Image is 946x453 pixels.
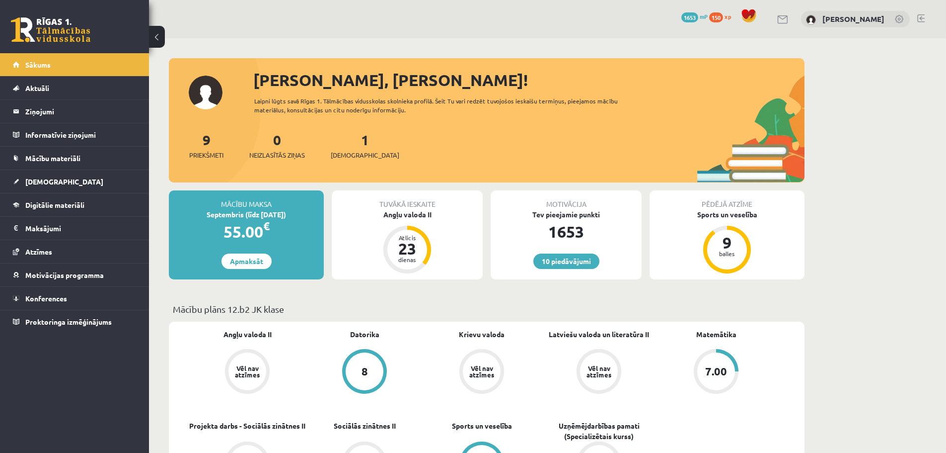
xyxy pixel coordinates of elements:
[13,100,137,123] a: Ziņojumi
[25,100,137,123] legend: Ziņojumi
[331,150,399,160] span: [DEMOGRAPHIC_DATA]
[11,17,90,42] a: Rīgas 1. Tālmācības vidusskola
[332,209,483,275] a: Angļu valoda II Atlicis 23 dienas
[189,150,223,160] span: Priekšmeti
[491,220,642,244] div: 1653
[533,254,599,269] a: 10 piedāvājumi
[423,349,540,396] a: Vēl nav atzīmes
[392,235,422,241] div: Atlicis
[13,310,137,333] a: Proktoringa izmēģinājums
[13,123,137,146] a: Informatīvie ziņojumi
[263,219,270,233] span: €
[709,12,723,22] span: 150
[25,154,80,163] span: Mācību materiāli
[169,209,324,220] div: Septembris (līdz [DATE])
[392,257,422,263] div: dienas
[173,302,800,316] p: Mācību plāns 12.b2 JK klase
[25,123,137,146] legend: Informatīvie ziņojumi
[13,170,137,193] a: [DEMOGRAPHIC_DATA]
[169,220,324,244] div: 55.00
[169,190,324,209] div: Mācību maksa
[13,53,137,76] a: Sākums
[650,209,804,220] div: Sports un veselība
[189,421,305,431] a: Projekta darbs - Sociālās zinātnes II
[25,177,103,186] span: [DEMOGRAPHIC_DATA]
[650,209,804,275] a: Sports un veselība 9 balles
[25,84,49,92] span: Aktuāli
[696,329,736,340] a: Matemātika
[249,131,305,160] a: 0Neizlasītās ziņas
[491,190,642,209] div: Motivācija
[233,365,261,378] div: Vēl nav atzīmes
[362,366,368,377] div: 8
[25,247,52,256] span: Atzīmes
[452,421,512,431] a: Sports un veselība
[681,12,708,20] a: 1653 mP
[392,241,422,257] div: 23
[585,365,613,378] div: Vēl nav atzīmes
[13,240,137,263] a: Atzīmes
[13,77,137,99] a: Aktuāli
[705,366,727,377] div: 7.00
[334,421,396,431] a: Sociālās zinātnes II
[25,60,51,69] span: Sākums
[189,131,223,160] a: 9Priekšmeti
[221,254,272,269] a: Apmaksāt
[13,147,137,170] a: Mācību materiāli
[254,96,636,114] div: Laipni lūgts savā Rīgas 1. Tālmācības vidusskolas skolnieka profilā. Šeit Tu vari redzēt tuvojošo...
[249,150,305,160] span: Neizlasītās ziņas
[681,12,698,22] span: 1653
[331,131,399,160] a: 1[DEMOGRAPHIC_DATA]
[25,200,84,209] span: Digitālie materiāli
[712,251,742,257] div: balles
[223,329,272,340] a: Angļu valoda II
[540,421,657,442] a: Uzņēmējdarbības pamati (Specializētais kurss)
[549,329,649,340] a: Latviešu valoda un literatūra II
[806,15,816,25] img: Emīls Ozoliņš
[540,349,657,396] a: Vēl nav atzīmes
[657,349,775,396] a: 7.00
[350,329,379,340] a: Datorika
[332,190,483,209] div: Tuvākā ieskaite
[700,12,708,20] span: mP
[189,349,306,396] a: Vēl nav atzīmes
[13,217,137,240] a: Maksājumi
[822,14,884,24] a: [PERSON_NAME]
[712,235,742,251] div: 9
[253,68,804,92] div: [PERSON_NAME], [PERSON_NAME]!
[306,349,423,396] a: 8
[25,294,67,303] span: Konferences
[25,217,137,240] legend: Maksājumi
[25,317,112,326] span: Proktoringa izmēģinājums
[491,209,642,220] div: Tev pieejamie punkti
[459,329,505,340] a: Krievu valoda
[468,365,496,378] div: Vēl nav atzīmes
[332,209,483,220] div: Angļu valoda II
[13,193,137,216] a: Digitālie materiāli
[25,271,104,279] span: Motivācijas programma
[650,190,804,209] div: Pēdējā atzīme
[13,287,137,310] a: Konferences
[709,12,736,20] a: 150 xp
[13,264,137,286] a: Motivācijas programma
[725,12,731,20] span: xp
